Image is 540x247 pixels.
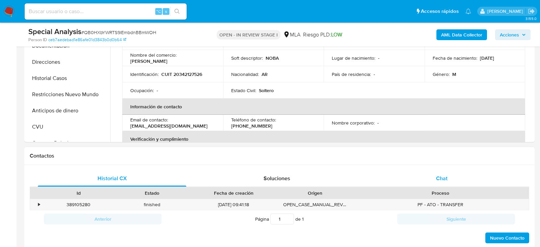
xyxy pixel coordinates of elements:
[122,131,525,147] th: Verificación y cumplimiento
[189,199,278,210] div: [DATE] 09:41:18
[170,7,184,16] button: search-icon
[480,55,494,61] p: [DATE]
[28,37,47,43] b: Person ID
[26,135,110,151] button: Cruces y Relaciones
[436,174,448,182] span: Chat
[30,153,529,159] h1: Contactos
[500,29,519,40] span: Acciones
[120,190,184,196] div: Estado
[81,29,156,36] span: # QB0HXbYWRTS9IEmbdnBBmWOH
[217,30,280,39] p: OPEN - IN REVIEW STAGE I
[397,214,515,224] button: Siguiente
[421,8,459,15] span: Accesos rápidos
[331,31,342,38] span: LOW
[487,8,525,15] p: lourdes.morinigo@mercadolibre.com
[44,214,162,224] button: Anterior
[165,8,167,15] span: s
[374,71,375,77] p: -
[47,190,111,196] div: Id
[130,117,168,123] p: Email de contacto :
[485,232,529,243] button: Nuevo Contacto
[26,103,110,119] button: Anticipos de dinero
[122,99,525,115] th: Información de contacto
[452,71,456,77] p: M
[259,87,274,93] p: Soltero
[332,71,371,77] p: País de residencia :
[433,71,450,77] p: Género :
[357,190,524,196] div: Proceso
[115,199,189,210] div: finished
[378,55,379,61] p: -
[130,87,154,93] p: Ocupación :
[161,71,202,77] p: CUIT 20342127526
[130,52,177,58] p: Nombre del comercio :
[231,55,263,61] p: Soft descriptor :
[26,54,110,70] button: Direcciones
[433,55,477,61] p: Fecha de nacimiento :
[495,29,531,40] button: Acciones
[332,120,375,126] p: Nombre corporativo :
[332,55,375,61] p: Lugar de nacimiento :
[48,37,126,43] a: ceb7aedebad1e86afe01d3843b0d0b64
[266,55,279,61] p: NOBA
[525,16,537,21] span: 3.155.0
[26,119,110,135] button: CVU
[278,199,352,210] div: OPEN_CASE_MANUAL_REVIEW
[42,199,115,210] div: 389105280
[28,26,81,37] b: Special Analysis
[130,123,208,129] p: [EMAIL_ADDRESS][DOMAIN_NAME]
[26,86,110,103] button: Restricciones Nuevo Mundo
[264,174,290,182] span: Soluciones
[156,8,161,15] span: ⌥
[231,117,276,123] p: Teléfono de contacto :
[231,123,272,129] p: [PHONE_NUMBER]
[25,7,187,16] input: Buscar usuario o caso...
[490,233,524,243] span: Nuevo Contacto
[38,201,40,208] div: •
[157,87,158,93] p: -
[231,87,256,93] p: Estado Civil :
[528,8,535,15] a: Salir
[98,174,127,182] span: Historial CX
[26,70,110,86] button: Historial Casos
[130,58,167,64] p: [PERSON_NAME]
[194,190,274,196] div: Fecha de creación
[302,216,304,222] span: 1
[262,71,268,77] p: AR
[303,31,342,38] span: Riesgo PLD:
[441,29,482,40] b: AML Data Collector
[231,71,259,77] p: Nacionalidad :
[283,190,347,196] div: Origen
[283,31,300,38] div: MLA
[465,8,471,14] a: Notificaciones
[130,71,159,77] p: Identificación :
[436,29,487,40] button: AML Data Collector
[352,199,529,210] div: PF - ATO - TRANSFER
[377,120,379,126] p: -
[255,214,304,224] span: Página de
